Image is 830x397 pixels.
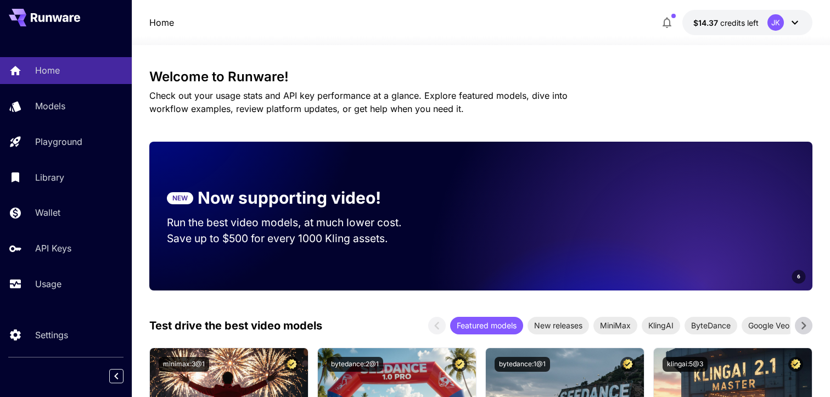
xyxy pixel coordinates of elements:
button: klingai:5@3 [663,357,708,372]
p: Home [35,64,60,77]
p: Run the best video models, at much lower cost. [167,215,423,231]
button: minimax:3@1 [159,357,209,372]
button: Collapse sidebar [109,369,124,383]
span: 6 [797,272,800,281]
span: New releases [528,320,589,331]
div: MiniMax [593,317,637,334]
div: JK [767,14,784,31]
p: Test drive the best video models [149,317,322,334]
p: Library [35,171,64,184]
p: Models [35,99,65,113]
p: Playground [35,135,82,148]
button: Certified Model – Vetted for best performance and includes a commercial license. [452,357,467,372]
span: Google Veo [742,320,796,331]
p: Usage [35,277,61,290]
button: $14.365JK [682,10,812,35]
span: Featured models [450,320,523,331]
div: Featured models [450,317,523,334]
span: Check out your usage stats and API key performance at a glance. Explore featured models, dive int... [149,90,568,114]
div: New releases [528,317,589,334]
button: bytedance:1@1 [495,357,550,372]
div: ByteDance [685,317,737,334]
button: Certified Model – Vetted for best performance and includes a commercial license. [788,357,803,372]
nav: breadcrumb [149,16,174,29]
a: Home [149,16,174,29]
div: $14.365 [693,17,759,29]
p: Now supporting video! [198,186,381,210]
button: Certified Model – Vetted for best performance and includes a commercial license. [284,357,299,372]
p: Save up to $500 for every 1000 Kling assets. [167,231,423,247]
p: API Keys [35,242,71,255]
span: KlingAI [642,320,680,331]
span: ByteDance [685,320,737,331]
div: Google Veo [742,317,796,334]
button: bytedance:2@1 [327,357,383,372]
div: Collapse sidebar [117,366,132,386]
span: $14.37 [693,18,720,27]
span: credits left [720,18,759,27]
p: NEW [172,193,188,203]
span: MiniMax [593,320,637,331]
p: Settings [35,328,68,342]
p: Wallet [35,206,60,219]
div: KlingAI [642,317,680,334]
button: Certified Model – Vetted for best performance and includes a commercial license. [620,357,635,372]
h3: Welcome to Runware! [149,69,812,85]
